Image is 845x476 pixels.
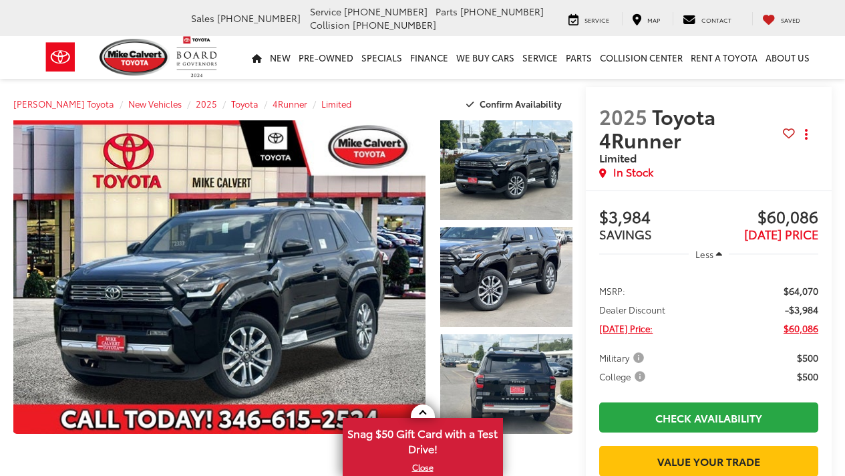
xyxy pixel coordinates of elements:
[797,370,818,383] span: $500
[695,248,713,260] span: Less
[647,15,660,24] span: Map
[452,36,518,79] a: WE BUY CARS
[797,351,818,364] span: $500
[35,35,86,79] img: Toyota
[439,226,574,328] img: 2025 Toyota 4Runner Limited
[599,351,649,364] button: Military
[100,39,170,76] img: Mike Calvert Toyota
[480,98,562,110] span: Confirm Availability
[599,303,665,316] span: Dealer Discount
[599,370,650,383] button: College
[191,11,214,25] span: Sales
[344,419,502,460] span: Snag $50 Gift Card with a Test Drive!
[13,120,426,434] a: Expand Photo 0
[689,242,729,266] button: Less
[558,12,619,25] a: Service
[13,98,114,110] a: [PERSON_NAME] Toyota
[266,36,295,79] a: New
[439,333,574,435] img: 2025 Toyota 4Runner Limited
[273,98,307,110] a: 4Runner
[596,36,687,79] a: Collision Center
[805,129,808,140] span: dropdown dots
[584,15,609,24] span: Service
[785,303,818,316] span: -$3,984
[599,284,625,297] span: MSRP:
[599,102,647,130] span: 2025
[599,446,818,476] a: Value Your Trade
[295,36,357,79] a: Pre-Owned
[599,150,637,165] span: Limited
[613,164,653,180] span: In Stock
[599,322,653,335] span: [DATE] Price:
[599,402,818,433] a: Check Availability
[784,284,818,297] span: $64,070
[9,120,430,435] img: 2025 Toyota 4Runner Limited
[599,225,652,243] span: SAVINGS
[784,322,818,335] span: $60,086
[248,36,266,79] a: Home
[310,18,350,31] span: Collision
[599,102,715,154] span: Toyota 4Runner
[518,36,562,79] a: Service
[231,98,259,110] a: Toyota
[344,5,428,18] span: [PHONE_NUMBER]
[599,370,648,383] span: College
[459,92,573,116] button: Confirm Availability
[217,11,301,25] span: [PHONE_NUMBER]
[673,12,741,25] a: Contact
[128,98,182,110] a: New Vehicles
[460,5,544,18] span: [PHONE_NUMBER]
[599,351,647,364] span: Military
[709,208,818,228] span: $60,086
[562,36,596,79] a: Parts
[622,12,670,25] a: Map
[439,119,574,221] img: 2025 Toyota 4Runner Limited
[310,5,341,18] span: Service
[406,36,452,79] a: Finance
[599,208,709,228] span: $3,984
[196,98,217,110] a: 2025
[795,123,818,146] button: Actions
[353,18,436,31] span: [PHONE_NUMBER]
[687,36,762,79] a: Rent a Toyota
[440,227,573,327] a: Expand Photo 2
[440,120,573,220] a: Expand Photo 1
[357,36,406,79] a: Specials
[752,12,810,25] a: My Saved Vehicles
[701,15,731,24] span: Contact
[781,15,800,24] span: Saved
[436,5,458,18] span: Parts
[762,36,814,79] a: About Us
[321,98,351,110] a: Limited
[440,334,573,434] a: Expand Photo 3
[744,225,818,243] span: [DATE] PRICE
